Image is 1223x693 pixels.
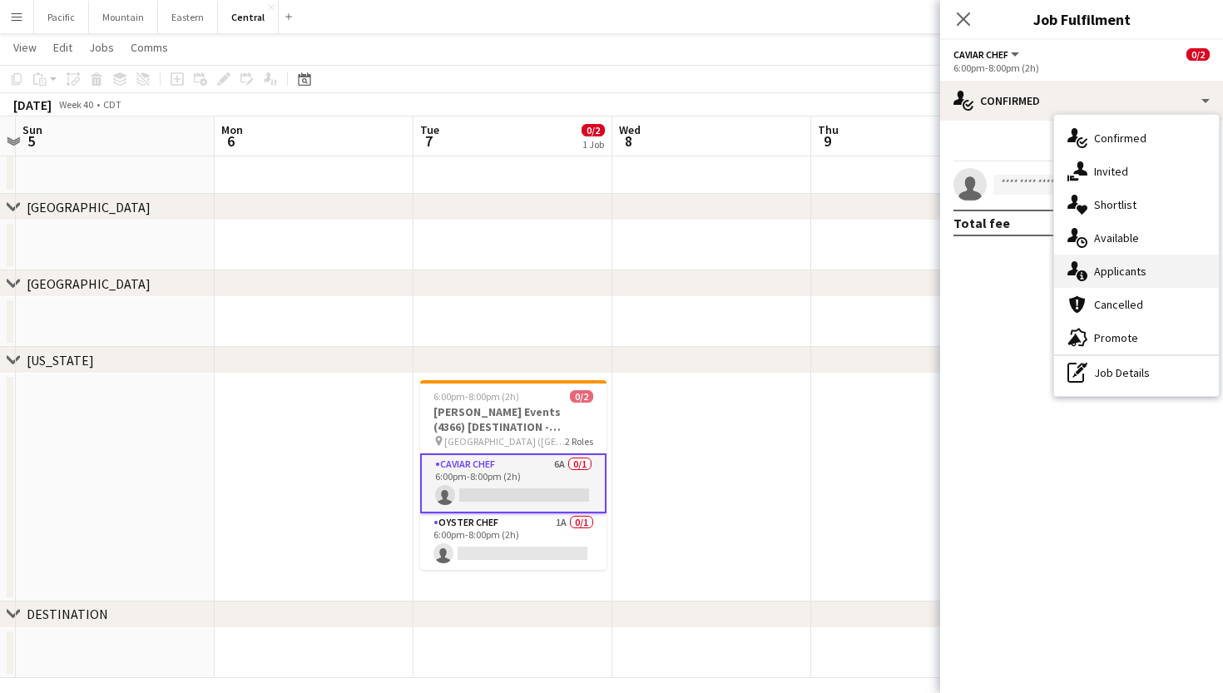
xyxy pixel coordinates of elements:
a: Jobs [82,37,121,58]
div: [US_STATE] [27,352,94,369]
app-card-role: Caviar Chef6A0/16:00pm-8:00pm (2h) [420,453,607,513]
span: Week 40 [55,98,97,111]
span: 0/2 [582,124,605,136]
span: Confirmed [1094,131,1146,146]
button: Eastern [158,1,218,33]
div: 1 Job [582,138,604,151]
span: Shortlist [1094,197,1136,212]
button: Central [218,1,279,33]
div: [GEOGRAPHIC_DATA] [27,199,151,215]
span: Available [1094,230,1139,245]
span: Thu [818,122,839,137]
span: Comms [131,40,168,55]
app-card-role: Oyster Chef1A0/16:00pm-8:00pm (2h) [420,513,607,570]
span: Caviar Chef [953,48,1008,61]
span: 6 [219,131,243,151]
span: 5 [20,131,42,151]
span: Applicants [1094,264,1146,279]
button: Pacific [34,1,89,33]
h3: [PERSON_NAME] Events (4366) [DESTINATION - [GEOGRAPHIC_DATA], [GEOGRAPHIC_DATA]] [420,404,607,434]
div: Job Details [1054,356,1219,389]
h3: Job Fulfilment [940,8,1223,30]
app-job-card: 6:00pm-8:00pm (2h)0/2[PERSON_NAME] Events (4366) [DESTINATION - [GEOGRAPHIC_DATA], [GEOGRAPHIC_DA... [420,380,607,570]
a: Comms [124,37,175,58]
span: 0/2 [570,390,593,403]
span: Jobs [89,40,114,55]
span: Mon [221,122,243,137]
span: Invited [1094,164,1128,179]
button: Mountain [89,1,158,33]
span: Tue [420,122,439,137]
span: 7 [418,131,439,151]
a: View [7,37,43,58]
div: Total fee [953,215,1010,231]
span: Cancelled [1094,297,1143,312]
span: Sun [22,122,42,137]
span: 6:00pm-8:00pm (2h) [433,390,519,403]
div: CDT [103,98,121,111]
div: Confirmed [940,81,1223,121]
div: DESTINATION [27,606,108,622]
button: Caviar Chef [953,48,1022,61]
span: Promote [1094,330,1138,345]
span: Edit [53,40,72,55]
span: 8 [616,131,641,151]
span: View [13,40,37,55]
div: [DATE] [13,97,52,113]
span: Wed [619,122,641,137]
span: [GEOGRAPHIC_DATA] ([GEOGRAPHIC_DATA], [GEOGRAPHIC_DATA]) [444,435,565,448]
span: 0/2 [1186,48,1210,61]
div: [GEOGRAPHIC_DATA] [27,275,151,292]
span: 2 Roles [565,435,593,448]
span: 9 [815,131,839,151]
div: 6:00pm-8:00pm (2h) [953,62,1210,74]
a: Edit [47,37,79,58]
